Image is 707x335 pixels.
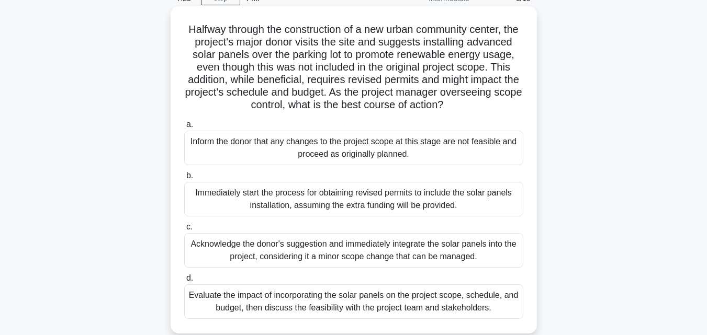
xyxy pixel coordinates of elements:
span: a. [186,120,193,129]
div: Immediately start the process for obtaining revised permits to include the solar panels installat... [184,182,523,216]
div: Evaluate the impact of incorporating the solar panels on the project scope, schedule, and budget,... [184,284,523,319]
div: Inform the donor that any changes to the project scope at this stage are not feasible and proceed... [184,131,523,165]
span: b. [186,171,193,180]
div: Acknowledge the donor's suggestion and immediately integrate the solar panels into the project, c... [184,233,523,268]
span: c. [186,222,193,231]
span: d. [186,273,193,282]
h5: Halfway through the construction of a new urban community center, the project's major donor visit... [183,23,524,112]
